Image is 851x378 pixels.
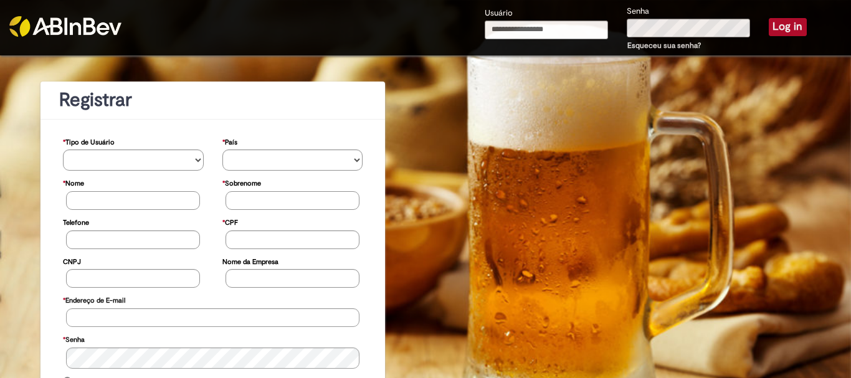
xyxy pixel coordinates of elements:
[485,7,513,19] label: Usuário
[222,252,278,270] label: Nome da Empresa
[63,212,89,230] label: Telefone
[222,212,238,230] label: CPF
[59,90,366,110] h1: Registrar
[63,329,85,347] label: Senha
[222,132,237,150] label: País
[63,252,81,270] label: CNPJ
[63,132,115,150] label: Tipo de Usuário
[222,173,261,191] label: Sobrenome
[63,173,84,191] label: Nome
[63,290,125,308] label: Endereço de E-mail
[9,16,121,37] img: ABInbev-white.png
[627,6,649,17] label: Senha
[627,40,701,50] a: Esqueceu sua senha?
[769,18,807,35] button: Log in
